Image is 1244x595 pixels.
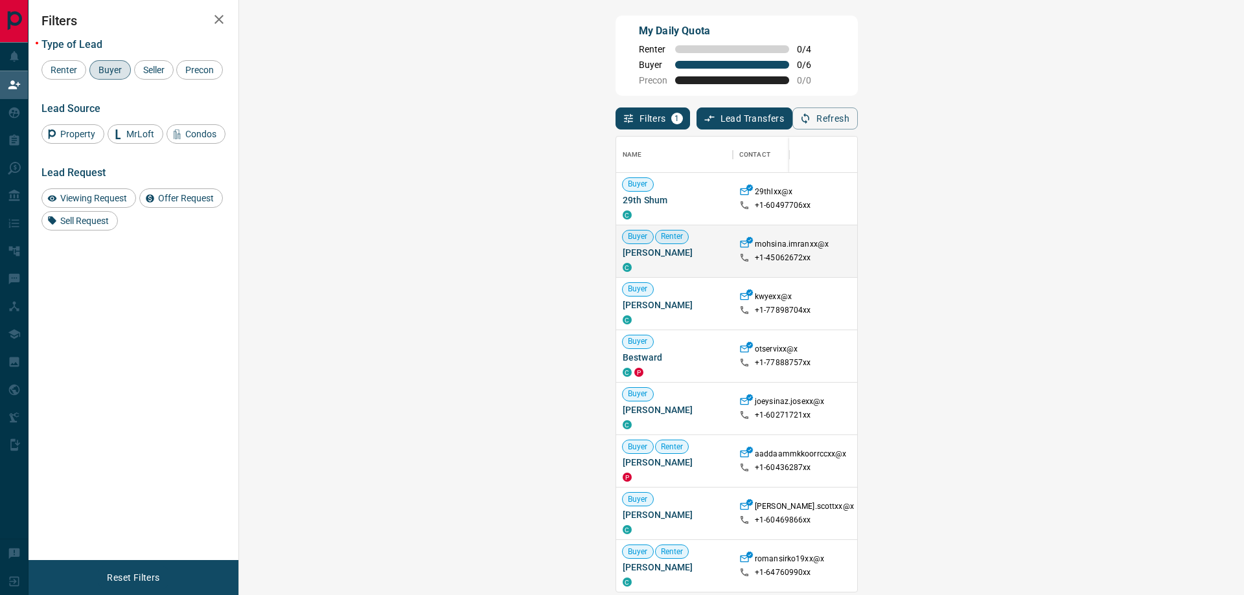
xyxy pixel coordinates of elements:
[739,137,770,173] div: Contact
[656,231,689,242] span: Renter
[755,462,811,473] p: +1- 60436287xx
[639,23,825,39] p: My Daily Quota
[623,546,653,557] span: Buyer
[697,107,793,129] button: Lead Transfers
[755,344,798,357] p: otservixx@x
[623,336,653,347] span: Buyer
[623,137,642,173] div: Name
[623,403,726,416] span: [PERSON_NAME]
[623,315,632,324] div: condos.ca
[41,211,118,230] div: Sell Request
[176,60,223,80] div: Precon
[108,124,163,144] div: MrLoft
[755,253,811,264] p: +1- 45062672xx
[755,410,811,421] p: +1- 60271721xx
[623,561,726,574] span: [PERSON_NAME]
[623,246,726,259] span: [PERSON_NAME]
[623,298,726,311] span: [PERSON_NAME]
[623,525,632,534] div: condos.ca
[797,60,825,70] span: 0 / 6
[755,239,829,253] p: mohsina.imranxx@x
[41,188,136,208] div: Viewing Request
[656,442,689,453] span: Renter
[616,137,733,173] div: Name
[623,179,653,190] span: Buyer
[56,193,132,203] span: Viewing Request
[639,75,667,85] span: Precon
[797,75,825,85] span: 0 / 0
[139,65,169,75] span: Seller
[755,515,811,526] p: +1- 60469866xx
[634,368,643,377] div: property.ca
[41,166,106,179] span: Lead Request
[41,102,100,115] span: Lead Source
[181,129,221,139] span: Condos
[623,578,632,587] div: condos.ca
[98,567,168,589] button: Reset Filters
[623,284,653,295] span: Buyer
[623,494,653,505] span: Buyer
[623,368,632,377] div: condos.ca
[167,124,225,144] div: Condos
[623,194,726,207] span: 29th Shum
[94,65,126,75] span: Buyer
[139,188,223,208] div: Offer Request
[181,65,218,75] span: Precon
[41,38,102,51] span: Type of Lead
[623,420,632,429] div: condos.ca
[673,114,682,123] span: 1
[639,44,667,54] span: Renter
[797,44,825,54] span: 0 / 4
[755,396,824,410] p: joeysinaz.josexx@x
[41,60,86,80] div: Renter
[755,186,792,200] p: 29thlxx@x
[134,60,174,80] div: Seller
[154,193,218,203] span: Offer Request
[623,351,726,364] span: Bestward
[623,442,653,453] span: Buyer
[623,508,726,521] span: [PERSON_NAME]
[755,567,811,578] p: +1- 64760990xx
[639,60,667,70] span: Buyer
[56,129,100,139] span: Property
[755,305,811,316] p: +1- 77898704xx
[755,200,811,211] p: +1- 60497706xx
[623,456,726,469] span: [PERSON_NAME]
[623,263,632,272] div: condos.ca
[755,357,811,368] p: +1- 77888757xx
[46,65,82,75] span: Renter
[41,13,225,28] h2: Filters
[56,216,113,226] span: Sell Request
[792,107,858,129] button: Refresh
[623,388,653,399] span: Buyer
[89,60,131,80] div: Buyer
[623,210,632,219] div: condos.ca
[755,501,854,515] p: [PERSON_NAME].scottxx@x
[623,473,632,482] div: property.ca
[41,124,104,144] div: Property
[122,129,159,139] span: MrLoft
[755,291,792,305] p: kwyexx@x
[733,137,836,173] div: Contact
[755,449,847,462] p: aaddaammkkoorrccxx@x
[623,231,653,242] span: Buyer
[656,546,689,557] span: Renter
[616,107,690,129] button: Filters1
[755,554,824,567] p: romansirko19xx@x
